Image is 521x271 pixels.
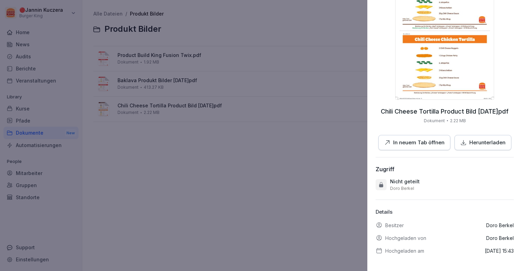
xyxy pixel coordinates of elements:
[424,118,445,124] p: Dokument
[376,208,514,216] p: Details
[450,118,466,124] p: 2.22 MB
[385,247,424,254] p: Hochgeladen am
[486,234,514,242] p: Doro Berkel
[390,186,414,191] p: Doro Berkel
[485,247,514,254] p: [DATE] 15:43
[390,178,420,185] p: Nicht geteilt
[381,108,509,115] p: Chili Cheese Tortilla Product Bild Feb25.pdf
[469,139,505,147] p: Herunterladen
[393,139,445,147] p: In neuem Tab öffnen
[378,135,450,151] button: In neuem Tab öffnen
[385,234,426,242] p: Hochgeladen von
[486,222,514,229] p: Doro Berkel
[376,166,395,173] div: Zugriff
[454,135,511,151] button: Herunterladen
[385,222,404,229] p: Besitzer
